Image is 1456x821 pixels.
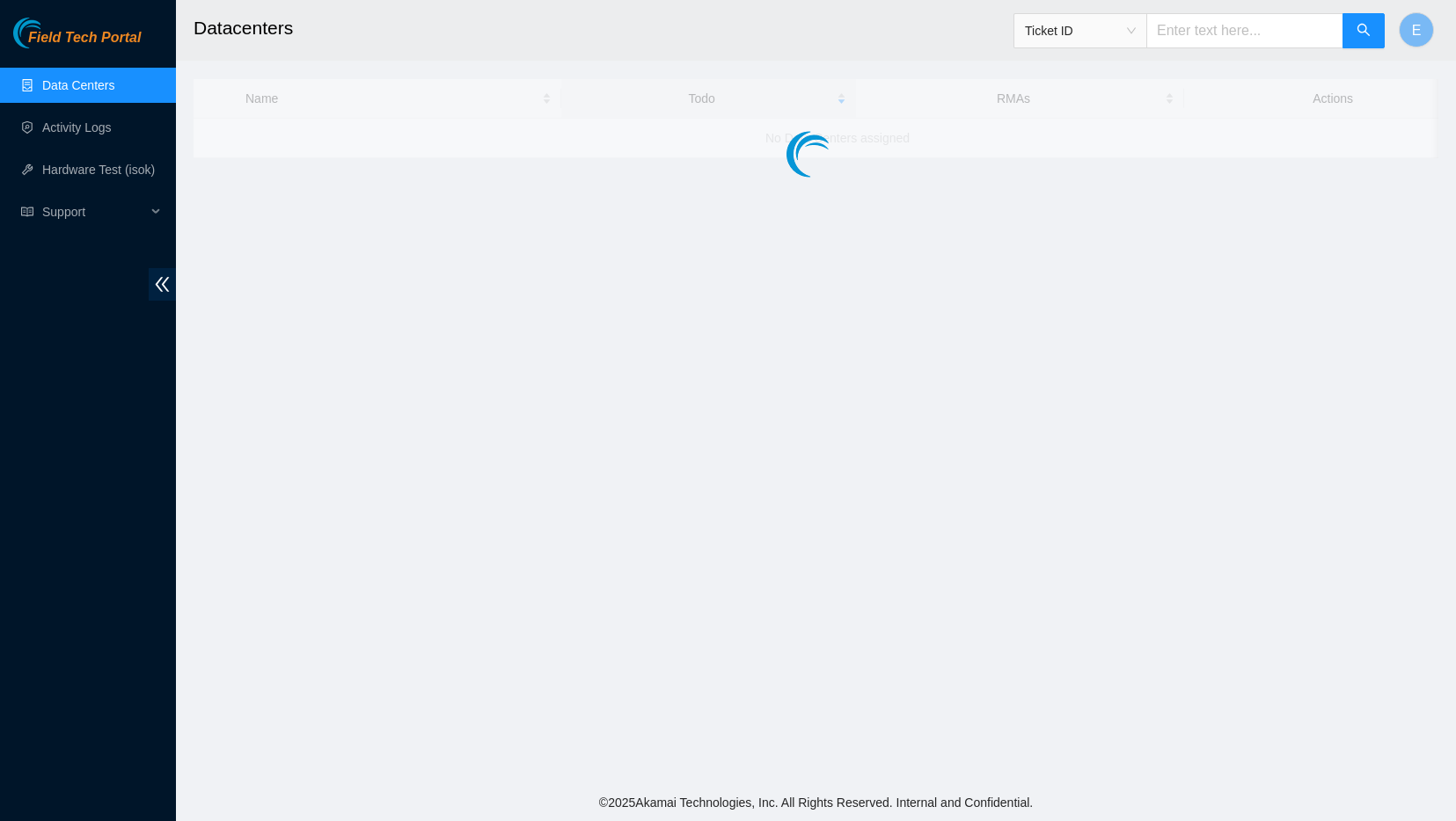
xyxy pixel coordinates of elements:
span: Field Tech Portal [28,30,141,47]
span: search [1357,23,1371,40]
a: Akamai TechnologiesField Tech Portal [13,32,141,54]
input: Enter text here... [1146,13,1343,48]
span: Support [42,194,146,229]
span: E [1412,19,1422,41]
span: Ticket ID [1025,18,1136,44]
span: double-left [149,268,176,301]
button: E [1399,12,1434,47]
a: Hardware Test (isok) [42,163,155,177]
footer: © 2025 Akamai Technologies, Inc. All Rights Reserved. Internal and Confidential. [176,784,1456,821]
img: Akamai Technologies [13,18,89,48]
button: search [1343,13,1385,48]
span: read [21,206,33,218]
a: Activity Logs [42,120,112,134]
a: Data Centers [42,78,114,92]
